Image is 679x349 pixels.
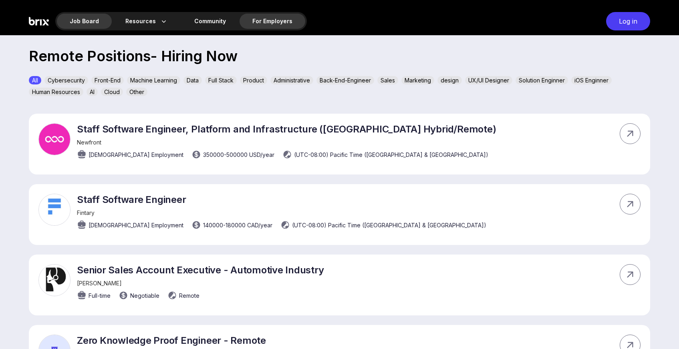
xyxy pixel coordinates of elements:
p: Zero Knowledge Proof Engineer - Remote [77,335,421,346]
div: Human Resources [29,88,83,96]
span: 140000 - 180000 CAD /year [203,221,272,229]
span: Fintary [77,209,95,216]
div: Solution Enginner [516,76,568,84]
div: Administrative [270,76,313,84]
div: Other [126,88,147,96]
div: Data [183,76,202,84]
div: Cloud [101,88,123,96]
span: Remote [179,291,199,300]
span: (UTC-08:00) Pacific Time ([GEOGRAPHIC_DATA] & [GEOGRAPHIC_DATA]) [292,221,486,229]
div: Job Board [57,14,112,29]
div: Marketing [401,76,434,84]
img: Brix Logo [29,12,49,30]
span: Negotiable [130,291,159,300]
span: [DEMOGRAPHIC_DATA] Employment [89,150,183,159]
p: Staff Software Engineer [77,194,486,205]
div: Sales [377,76,398,84]
a: Log in [602,12,650,30]
div: Resources [113,14,181,29]
a: Community [181,14,239,29]
span: 350000 - 500000 USD /year [203,150,274,159]
div: Product [240,76,267,84]
div: Machine Learning [127,76,180,84]
span: (UTC-08:00) Pacific Time ([GEOGRAPHIC_DATA] & [GEOGRAPHIC_DATA]) [294,150,488,159]
a: For Employers [240,14,305,29]
div: design [437,76,462,84]
div: UX/UI Designer [465,76,512,84]
div: Log in [606,12,650,30]
span: [PERSON_NAME] [77,280,122,287]
div: iOS Enginner [571,76,612,84]
div: Cybersecurity [44,76,88,84]
div: All [29,76,41,84]
div: Back-End-Engineer [316,76,374,84]
span: Newfront [77,139,101,146]
div: AI [87,88,98,96]
p: Staff Software Engineer, Platform and Infrastructure ([GEOGRAPHIC_DATA] Hybrid/Remote) [77,123,496,135]
div: Front-End [91,76,124,84]
span: [DEMOGRAPHIC_DATA] Employment [89,221,183,229]
p: Senior Sales Account Executive - Automotive Industry [77,264,324,276]
span: Full-time [89,291,111,300]
div: Full Stack [205,76,237,84]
